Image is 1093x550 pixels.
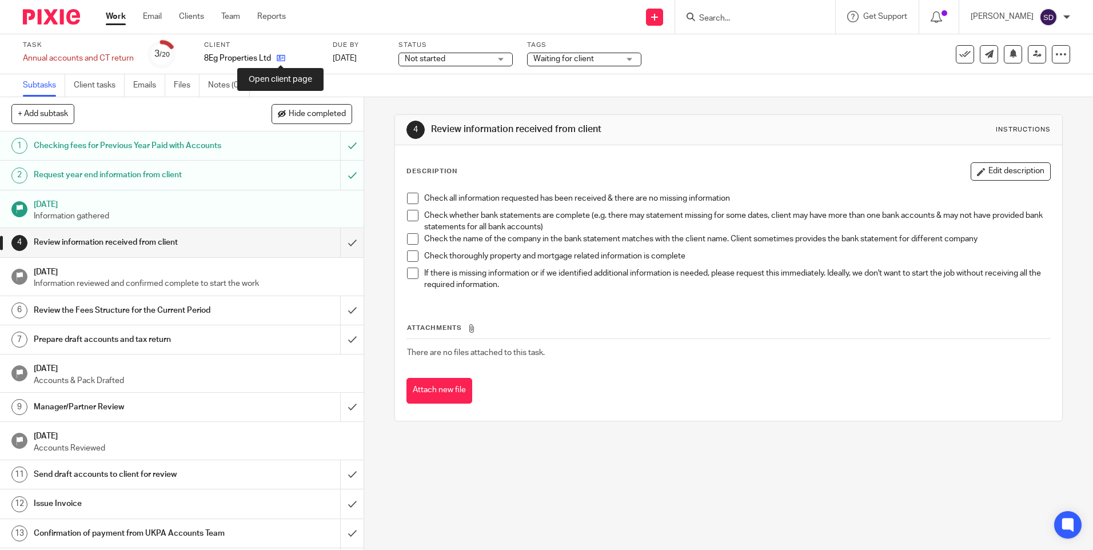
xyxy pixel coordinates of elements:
button: Attach new file [406,378,472,404]
a: Email [143,11,162,22]
h1: Review information received from client [431,123,753,135]
div: 6 [11,302,27,318]
p: [PERSON_NAME] [971,11,1034,22]
div: 12 [11,496,27,512]
div: 11 [11,467,27,483]
a: Reports [257,11,286,22]
a: Files [174,74,200,97]
a: Team [221,11,240,22]
small: /20 [159,51,170,58]
h1: Send draft accounts to client for review [34,466,230,483]
button: Hide completed [272,104,352,123]
p: Information reviewed and confirmed complete to start the work [34,278,353,289]
p: 8Eg Properties Ltd [204,53,271,64]
span: Get Support [863,13,907,21]
button: Edit description [971,162,1051,181]
div: 3 [154,47,170,61]
p: Information gathered [34,210,353,222]
div: 7 [11,332,27,348]
p: Check all information requested has been received & there are no missing information [424,193,1050,204]
h1: [DATE] [34,196,353,210]
h1: [DATE] [34,264,353,278]
p: If there is missing information or if we identified additional information is needed, please requ... [424,268,1050,291]
span: [DATE] [333,54,357,62]
p: Check whether bank statements are complete (e.g. there may statement missing for some dates, clie... [424,210,1050,233]
div: Instructions [996,125,1051,134]
img: Pixie [23,9,80,25]
div: Annual accounts and CT return [23,53,134,64]
span: Attachments [407,325,462,331]
button: + Add subtask [11,104,74,123]
a: Work [106,11,126,22]
h1: Confirmation of payment from UKPA Accounts Team [34,525,230,542]
span: Not started [405,55,445,63]
div: 9 [11,399,27,415]
label: Status [398,41,513,50]
h1: Review the Fees Structure for the Current Period [34,302,230,319]
p: Accounts Reviewed [34,443,353,454]
span: Waiting for client [533,55,594,63]
label: Client [204,41,318,50]
label: Task [23,41,134,50]
span: Hide completed [289,110,346,119]
p: Accounts & Pack Drafted [34,375,353,386]
h1: [DATE] [34,360,353,374]
img: svg%3E [1039,8,1058,26]
a: Audit logs [258,74,302,97]
h1: Prepare draft accounts and tax return [34,331,230,348]
label: Due by [333,41,384,50]
input: Search [698,14,801,24]
h1: Manager/Partner Review [34,398,230,416]
span: There are no files attached to this task. [407,349,545,357]
div: 4 [406,121,425,139]
label: Tags [527,41,641,50]
a: Emails [133,74,165,97]
h1: Issue Invoice [34,495,230,512]
p: Description [406,167,457,176]
div: 2 [11,168,27,184]
a: Notes (0) [208,74,250,97]
div: 1 [11,138,27,154]
div: 13 [11,525,27,541]
div: 4 [11,235,27,251]
a: Subtasks [23,74,65,97]
p: Check the name of the company in the bank statement matches with the client name. Client sometime... [424,233,1050,245]
a: Client tasks [74,74,125,97]
a: Clients [179,11,204,22]
h1: Checking fees for Previous Year Paid with Accounts [34,137,230,154]
h1: Request year end information from client [34,166,230,184]
p: Check thoroughly property and mortgage related information is complete [424,250,1050,262]
h1: [DATE] [34,428,353,442]
h1: Review information received from client [34,234,230,251]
